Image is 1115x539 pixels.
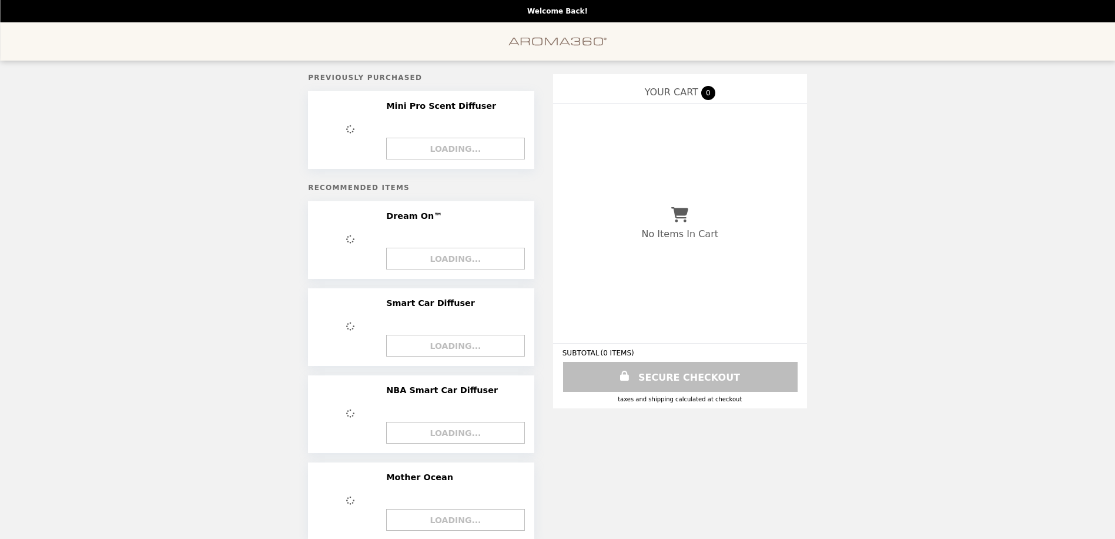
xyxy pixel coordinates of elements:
span: ( 0 ITEMS ) [600,349,634,357]
p: Welcome Back! [527,7,588,15]
h2: Mini Pro Scent Diffuser [386,101,501,111]
h5: Previously Purchased [308,74,534,82]
div: Taxes and Shipping calculated at checkout [562,396,798,402]
span: YOUR CART [645,86,698,98]
img: Brand Logo [508,29,607,54]
h2: Mother Ocean [386,472,458,483]
h2: Dream On™ [386,211,447,221]
span: 0 [701,86,715,100]
p: No Items In Cart [642,228,718,239]
h2: NBA Smart Car Diffuser [386,385,503,395]
h5: Recommended Items [308,184,534,192]
h2: Smart Car Diffuser [386,298,480,308]
span: SUBTOTAL [562,349,601,357]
